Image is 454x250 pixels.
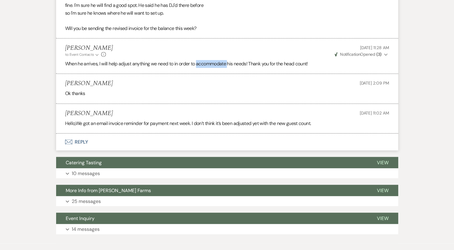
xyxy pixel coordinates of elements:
[65,52,94,57] span: to: Event Contacts
[56,196,398,206] button: 25 messages
[335,52,382,57] span: Opened
[72,197,101,205] p: 25 messages
[360,110,389,116] span: [DATE] 11:02 AM
[56,168,398,178] button: 10 messages
[65,44,113,52] h5: [PERSON_NAME]
[65,120,389,127] div: Hello,We got an email invoice reminder for payment next week. I don’t think it’s been adjusted ye...
[376,52,381,57] strong: ( 3 )
[65,52,100,57] button: to: Event Contacts
[66,187,151,193] span: More Info from [PERSON_NAME] Farms
[72,225,100,233] p: 14 messages
[367,213,398,224] button: View
[359,80,389,86] span: [DATE] 2:09 PM
[377,159,389,165] span: View
[65,80,113,87] h5: [PERSON_NAME]
[56,133,398,150] button: Reply
[56,157,367,168] button: Catering Tasting
[66,215,95,221] span: Event Inquiry
[65,60,389,68] p: When he arrives, I will help adjust anything we need to in order to accommodate his needs! Thank ...
[56,213,367,224] button: Event Inquiry
[66,159,102,165] span: Catering Tasting
[377,215,389,221] span: View
[65,90,389,97] div: Ok thanks
[360,45,389,50] span: [DATE] 11:28 AM
[56,185,367,196] button: More Info from [PERSON_NAME] Farms
[367,185,398,196] button: View
[56,224,398,234] button: 14 messages
[367,157,398,168] button: View
[65,110,113,117] h5: [PERSON_NAME]
[334,51,389,58] button: NotificationOpened (3)
[377,187,389,193] span: View
[340,52,360,57] span: Notification
[72,169,100,177] p: 10 messages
